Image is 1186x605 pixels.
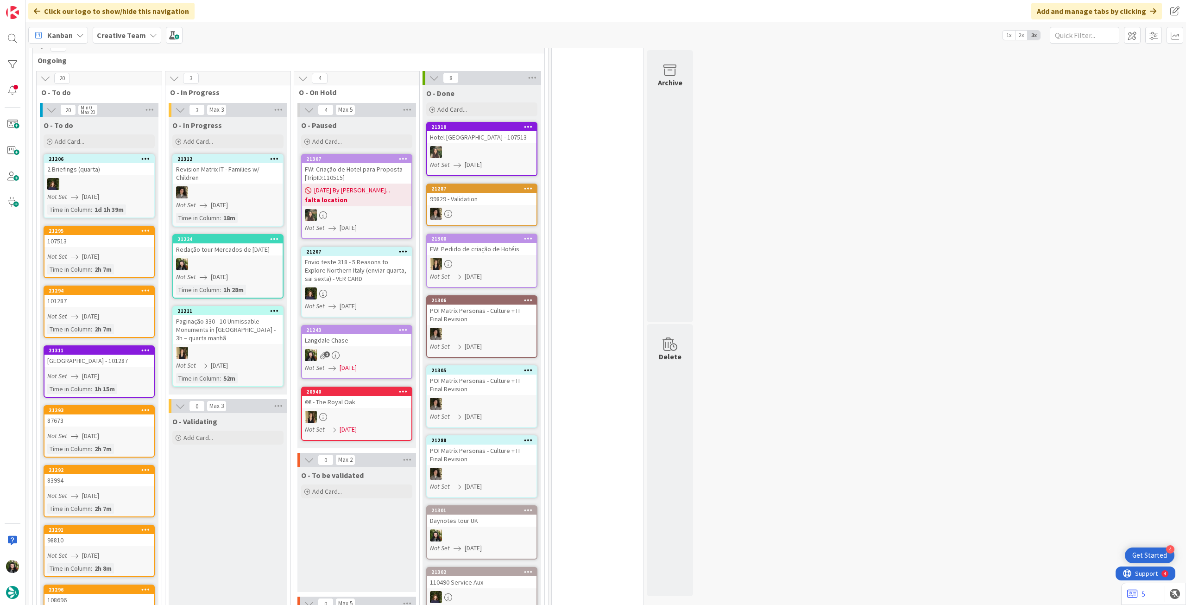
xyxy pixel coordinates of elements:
[49,287,154,294] div: 21294
[47,384,91,394] div: Time in Column
[430,146,442,158] img: IG
[173,155,283,184] div: 21312Revision Matrix IT - Families w/ Children
[173,235,283,255] div: 21224Redação tour Mercados de [DATE]
[92,444,114,454] div: 2h 7m
[426,295,537,358] a: 21306POI Matrix Personas - Culture + IT Final RevisionMSNot Set[DATE]
[431,437,536,444] div: 21288
[176,273,196,281] i: Not Set
[44,295,154,307] div: 101287
[49,347,154,354] div: 21311
[211,200,228,210] span: [DATE]
[44,121,73,130] span: O - To do
[427,366,536,395] div: 21305POI Matrix Personas - Culture + IT Final Revision
[173,243,283,255] div: Redação tour Mercados de [DATE]
[305,349,317,361] img: BC
[431,236,536,242] div: 21300
[44,466,154,486] div: 2129283994
[318,454,334,465] span: 0
[427,123,536,131] div: 21310
[176,347,188,359] img: SP
[49,407,154,414] div: 21293
[47,30,73,41] span: Kanban
[427,235,536,255] div: 21300FW: Pedido de criação de Hotéis
[1166,545,1174,554] div: 4
[302,411,411,423] div: SP
[47,551,67,560] i: Not Set
[427,576,536,588] div: 110490 Service Aux
[172,234,284,299] a: 21224Redação tour Mercados de [DATE]BCNot Set[DATE]Time in Column:1h 28m
[314,185,390,195] span: [DATE] By [PERSON_NAME]...
[92,324,114,334] div: 2h 7m
[302,334,411,346] div: Langdale Chase
[189,104,205,115] span: 3
[47,178,59,190] img: MC
[220,213,221,223] span: :
[443,72,459,83] span: 8
[47,444,91,454] div: Time in Column
[44,155,154,175] div: 212062 Briefings (quarta)
[173,307,283,315] div: 21211
[426,89,454,98] span: O - Done
[431,569,536,575] div: 21302
[306,156,411,162] div: 21307
[301,325,412,379] a: 21243Langdale ChaseBCNot Set[DATE]
[19,1,42,13] span: Support
[92,384,117,394] div: 1h 15m
[82,431,99,441] span: [DATE]
[91,264,92,274] span: :
[82,312,99,321] span: [DATE]
[305,287,317,299] img: MC
[312,73,328,84] span: 4
[302,326,411,334] div: 21243
[44,534,154,546] div: 98810
[426,234,537,288] a: 21300FW: Pedido de criação de HotéisSPNot Set[DATE]
[49,527,154,533] div: 21291
[658,77,682,88] div: Archive
[44,526,154,546] div: 2129198810
[427,529,536,541] div: BC
[49,467,154,473] div: 21292
[91,324,92,334] span: :
[427,366,536,375] div: 21305
[47,563,91,573] div: Time in Column
[44,414,154,427] div: 87673
[301,121,336,130] span: O - Paused
[427,468,536,480] div: MS
[92,204,126,215] div: 1d 1h 39m
[340,363,357,373] span: [DATE]
[176,258,188,270] img: BC
[427,506,536,515] div: 21301
[44,526,154,534] div: 21291
[173,315,283,344] div: Paginação 330 - 10 Unmissable Monuments in [GEOGRAPHIC_DATA] - 3h – quarta manhã
[430,208,442,220] img: MS
[1028,31,1040,40] span: 3x
[92,503,114,514] div: 2h 7m
[172,417,217,426] span: O - Validating
[437,105,467,114] span: Add Card...
[6,6,19,19] img: Visit kanbanzone.com
[177,308,283,314] div: 21211
[427,591,536,603] div: MC
[183,137,213,146] span: Add Card...
[305,195,409,204] b: falta location
[318,104,334,115] span: 4
[49,228,154,234] div: 21295
[44,525,155,577] a: 2129198810Not Set[DATE]Time in Column:2h 8m
[305,363,325,372] i: Not Set
[427,568,536,588] div: 21302110490 Service Aux
[465,272,482,281] span: [DATE]
[173,235,283,243] div: 21224
[189,401,205,412] span: 0
[97,31,146,40] b: Creative Team
[44,227,154,247] div: 21295107513
[47,372,67,380] i: Not Set
[427,185,536,193] div: 21287
[47,252,67,261] i: Not Set
[177,156,283,162] div: 21312
[172,121,222,130] span: O - In Progress
[81,105,92,110] div: Min 0
[92,264,114,274] div: 2h 7m
[1127,588,1145,599] a: 5
[430,468,442,480] img: MS
[426,184,537,226] a: 2128799829 - ValidationMS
